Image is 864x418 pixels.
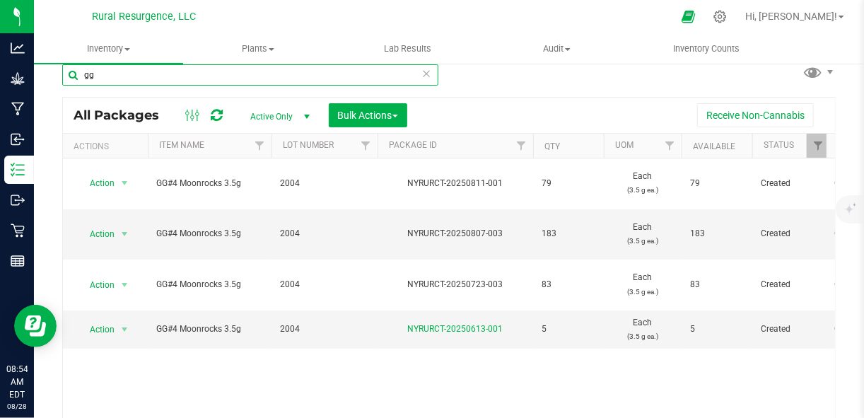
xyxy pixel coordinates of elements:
p: 08/28 [6,401,28,412]
span: Plants [184,42,332,55]
span: select [116,275,134,295]
span: 183 [690,227,744,240]
inline-svg: Inventory [11,163,25,177]
span: 83 [542,278,595,291]
span: Clear [421,64,431,83]
div: NYRURCT-20250807-003 [375,227,535,240]
span: Action [77,173,115,193]
span: Inventory Counts [654,42,759,55]
p: (3.5 g ea.) [612,183,673,197]
a: Filter [248,134,272,158]
div: Actions [74,141,142,151]
div: NYRURCT-20250811-001 [375,177,535,190]
button: Bulk Actions [329,103,407,127]
inline-svg: Outbound [11,193,25,207]
p: (3.5 g ea.) [612,330,673,343]
span: Created [761,227,822,240]
a: NYRURCT-20250613-001 [408,324,503,334]
iframe: Resource center [14,305,57,347]
inline-svg: Reports [11,254,25,268]
span: 2004 [280,278,369,291]
span: GG#4 Moonrocks 3.5g [156,177,263,190]
span: 79 [542,177,595,190]
span: select [116,320,134,339]
span: select [116,173,134,193]
a: Filter [658,134,682,158]
a: Filter [354,134,378,158]
span: Rural Resurgence, LLC [93,11,197,23]
span: 2004 [280,227,369,240]
a: Inventory Counts [631,34,781,64]
a: Filter [807,134,830,158]
a: Qty [544,141,560,151]
span: Hi, [PERSON_NAME]! [745,11,837,22]
span: GG#4 Moonrocks 3.5g [156,227,263,240]
a: Item Name [159,140,204,150]
span: Inventory [34,42,183,55]
span: Lab Results [365,42,450,55]
a: Lot Number [283,140,334,150]
span: GG#4 Moonrocks 3.5g [156,278,263,291]
span: Each [612,271,673,298]
span: Action [77,224,115,244]
span: Action [77,320,115,339]
span: 2004 [280,323,369,336]
span: 2004 [280,177,369,190]
span: 5 [690,323,744,336]
span: Open Ecommerce Menu [672,3,704,30]
span: 79 [690,177,744,190]
span: select [116,224,134,244]
span: Bulk Actions [338,110,398,121]
span: Created [761,323,822,336]
inline-svg: Manufacturing [11,102,25,116]
a: Inventory [34,34,183,64]
a: Available [693,141,735,151]
a: Filter [510,134,533,158]
a: Plants [183,34,332,64]
button: Receive Non-Cannabis [697,103,814,127]
span: Action [77,275,115,295]
span: 83 [690,278,744,291]
span: Each [612,316,673,343]
inline-svg: Analytics [11,41,25,55]
a: Status [764,140,794,150]
p: 08:54 AM EDT [6,363,28,401]
span: 5 [542,323,595,336]
p: (3.5 g ea.) [612,285,673,298]
a: Lab Results [333,34,482,64]
span: Created [761,177,822,190]
p: (3.5 g ea.) [612,234,673,248]
span: 183 [542,227,595,240]
span: Each [612,170,673,197]
span: Each [612,221,673,248]
a: UOM [615,140,634,150]
span: GG#4 Moonrocks 3.5g [156,323,263,336]
div: NYRURCT-20250723-003 [375,278,535,291]
span: Audit [483,42,631,55]
inline-svg: Inbound [11,132,25,146]
input: Search Package ID, Item Name, SKU, Lot or Part Number... [62,64,438,86]
inline-svg: Grow [11,71,25,86]
span: Created [761,278,822,291]
inline-svg: Retail [11,223,25,238]
a: Package ID [389,140,437,150]
div: Manage settings [711,10,729,23]
a: Audit [482,34,631,64]
span: All Packages [74,108,173,123]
